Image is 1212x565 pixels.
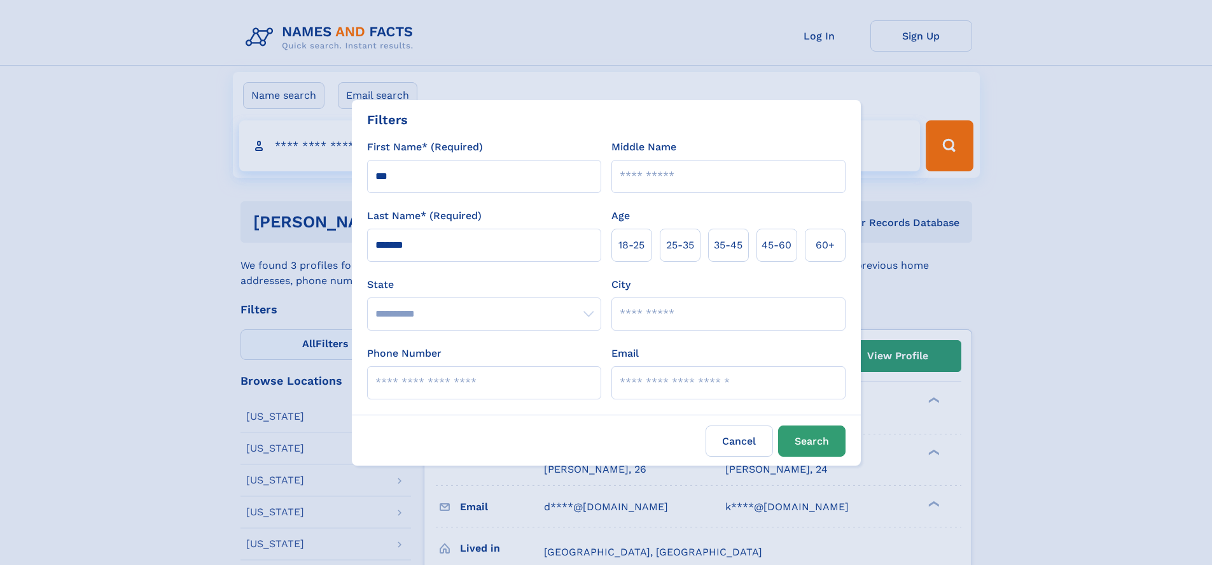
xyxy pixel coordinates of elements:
[367,277,601,292] label: State
[816,238,835,253] span: 60+
[762,238,791,253] span: 45‑60
[367,346,442,361] label: Phone Number
[611,208,630,224] label: Age
[611,277,630,292] label: City
[611,346,639,361] label: Email
[778,426,846,457] button: Search
[367,139,483,155] label: First Name* (Required)
[611,139,676,155] label: Middle Name
[367,208,482,224] label: Last Name* (Required)
[367,110,408,129] div: Filters
[706,426,773,457] label: Cancel
[618,238,644,253] span: 18‑25
[666,238,694,253] span: 25‑35
[714,238,742,253] span: 35‑45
